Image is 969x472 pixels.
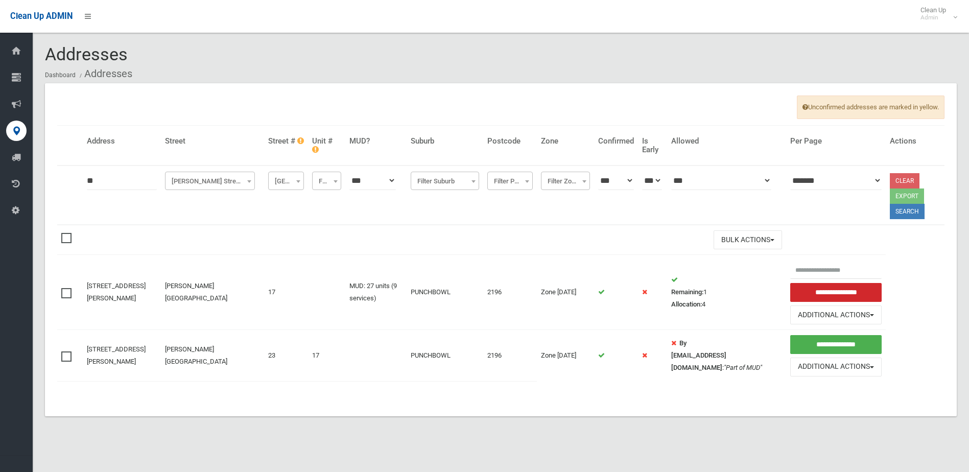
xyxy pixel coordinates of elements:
[264,255,309,330] td: 17
[411,172,479,190] span: Filter Suburb
[487,172,533,190] span: Filter Postcode
[541,172,590,190] span: Filter Zone
[264,330,309,382] td: 23
[315,174,339,188] span: Filter Unit #
[537,255,594,330] td: Zone [DATE]
[714,230,782,249] button: Bulk Actions
[915,6,956,21] span: Clean Up
[87,282,146,302] a: [STREET_ADDRESS][PERSON_NAME]
[413,174,476,188] span: Filter Suburb
[349,137,403,146] h4: MUD?
[407,330,483,382] td: PUNCHBOWL
[790,305,882,324] button: Additional Actions
[890,173,919,188] a: Clear
[45,44,128,64] span: Addresses
[411,137,479,146] h4: Suburb
[797,96,944,119] span: Unconfirmed addresses are marked in yellow.
[45,72,76,79] a: Dashboard
[268,172,304,190] span: Filter Street #
[724,364,762,371] em: "Part of MUD"
[667,255,786,330] td: 1 4
[667,330,786,382] td: :
[268,137,304,146] h4: Street #
[537,330,594,382] td: Zone [DATE]
[490,174,530,188] span: Filter Postcode
[483,330,537,382] td: 2196
[161,255,264,330] td: [PERSON_NAME][GEOGRAPHIC_DATA]
[483,255,537,330] td: 2196
[671,288,703,296] strong: Remaining:
[407,255,483,330] td: PUNCHBOWL
[920,14,946,21] small: Admin
[890,188,924,204] button: Export
[161,330,264,382] td: [PERSON_NAME][GEOGRAPHIC_DATA]
[671,300,702,308] strong: Allocation:
[165,137,260,146] h4: Street
[790,137,882,146] h4: Per Page
[890,137,940,146] h4: Actions
[345,255,407,330] td: MUD: 27 units (9 services)
[165,172,255,190] span: Weyland Street (PUNCHBOWL)
[598,137,634,146] h4: Confirmed
[87,137,157,146] h4: Address
[671,137,782,146] h4: Allowed
[541,137,590,146] h4: Zone
[312,172,341,190] span: Filter Unit #
[87,345,146,365] a: [STREET_ADDRESS][PERSON_NAME]
[790,358,882,376] button: Additional Actions
[168,174,252,188] span: Weyland Street (PUNCHBOWL)
[10,11,73,21] span: Clean Up ADMIN
[890,204,925,219] button: Search
[271,174,302,188] span: Filter Street #
[312,137,341,154] h4: Unit #
[77,64,132,83] li: Addresses
[671,339,726,371] strong: By [EMAIL_ADDRESS][DOMAIN_NAME]
[308,330,345,382] td: 17
[543,174,587,188] span: Filter Zone
[487,137,533,146] h4: Postcode
[642,137,663,154] h4: Is Early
